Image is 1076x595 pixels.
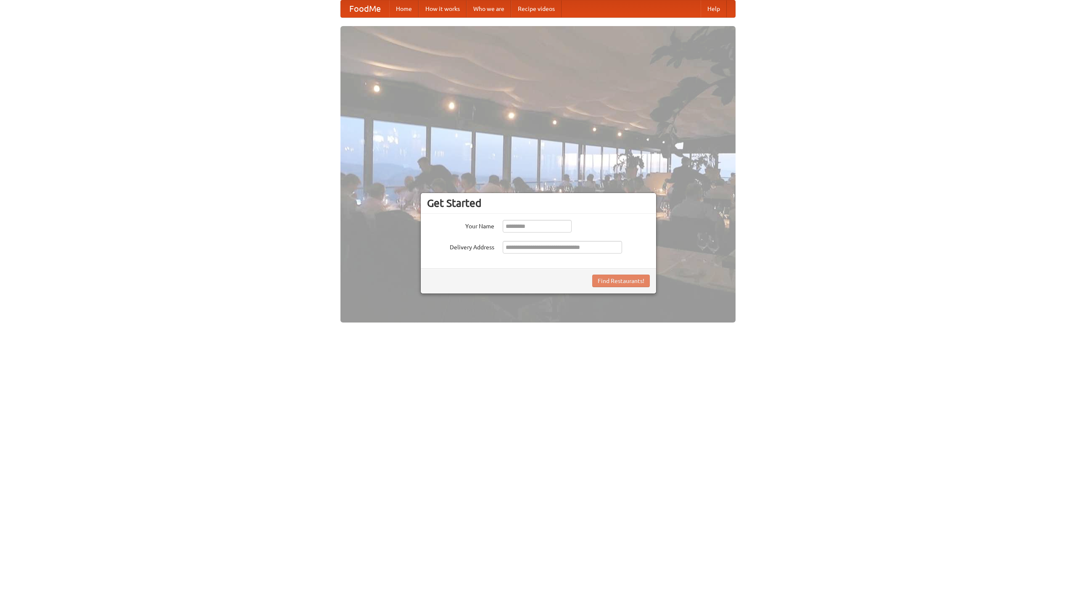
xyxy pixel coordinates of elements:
a: FoodMe [341,0,389,17]
label: Your Name [427,220,494,230]
button: Find Restaurants! [592,275,650,287]
a: Recipe videos [511,0,562,17]
a: Who we are [467,0,511,17]
label: Delivery Address [427,241,494,251]
a: How it works [419,0,467,17]
a: Help [701,0,727,17]
h3: Get Started [427,197,650,209]
a: Home [389,0,419,17]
